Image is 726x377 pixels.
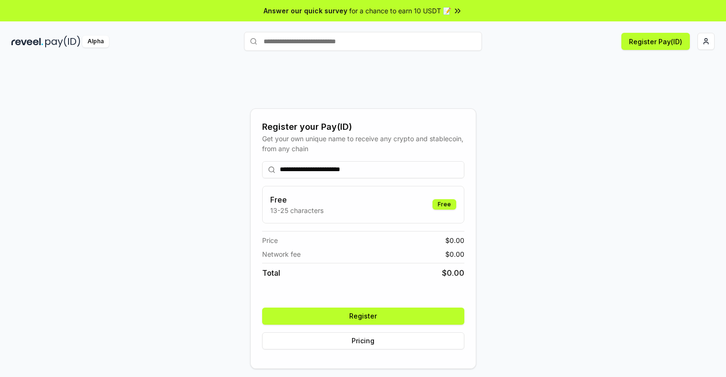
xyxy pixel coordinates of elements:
[45,36,80,48] img: pay_id
[270,205,324,215] p: 13-25 characters
[262,267,280,279] span: Total
[445,235,464,245] span: $ 0.00
[445,249,464,259] span: $ 0.00
[621,33,690,50] button: Register Pay(ID)
[262,235,278,245] span: Price
[262,249,301,259] span: Network fee
[349,6,451,16] span: for a chance to earn 10 USDT 📝
[262,120,464,134] div: Register your Pay(ID)
[262,134,464,154] div: Get your own unique name to receive any crypto and stablecoin, from any chain
[82,36,109,48] div: Alpha
[264,6,347,16] span: Answer our quick survey
[442,267,464,279] span: $ 0.00
[262,332,464,349] button: Pricing
[262,308,464,325] button: Register
[432,199,456,210] div: Free
[11,36,43,48] img: reveel_dark
[270,194,324,205] h3: Free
